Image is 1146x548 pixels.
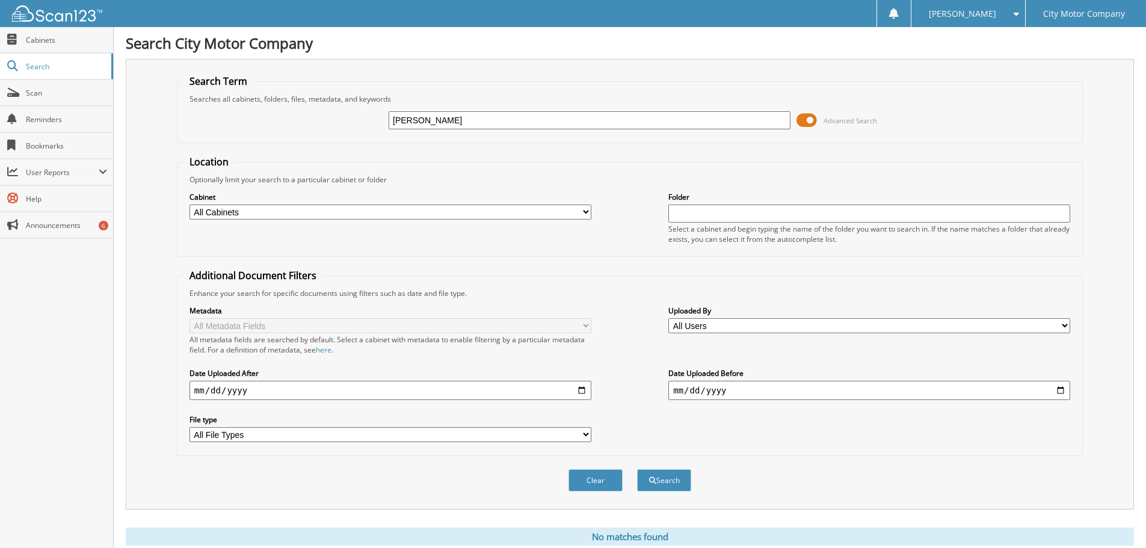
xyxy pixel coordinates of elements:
[668,368,1070,378] label: Date Uploaded Before
[12,5,102,22] img: scan123-logo-white.svg
[824,116,877,125] span: Advanced Search
[26,114,107,125] span: Reminders
[189,334,591,355] div: All metadata fields are searched by default. Select a cabinet with metadata to enable filtering b...
[189,414,591,425] label: File type
[26,141,107,151] span: Bookmarks
[637,469,691,491] button: Search
[126,528,1134,546] div: No matches found
[668,224,1070,244] div: Select a cabinet and begin typing the name of the folder you want to search in. If the name match...
[26,61,105,72] span: Search
[189,381,591,400] input: start
[26,194,107,204] span: Help
[183,288,1076,298] div: Enhance your search for specific documents using filters such as date and file type.
[316,345,331,355] a: here
[568,469,623,491] button: Clear
[1043,10,1125,17] span: City Motor Company
[99,221,108,230] div: 6
[26,167,99,177] span: User Reports
[183,174,1076,185] div: Optionally limit your search to a particular cabinet or folder
[183,94,1076,104] div: Searches all cabinets, folders, files, metadata, and keywords
[668,192,1070,202] label: Folder
[26,88,107,98] span: Scan
[26,220,107,230] span: Announcements
[929,10,996,17] span: [PERSON_NAME]
[189,306,591,316] label: Metadata
[183,155,235,168] legend: Location
[126,33,1134,53] h1: Search City Motor Company
[183,75,253,88] legend: Search Term
[183,269,322,282] legend: Additional Document Filters
[189,368,591,378] label: Date Uploaded After
[668,381,1070,400] input: end
[668,306,1070,316] label: Uploaded By
[26,35,107,45] span: Cabinets
[189,192,591,202] label: Cabinet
